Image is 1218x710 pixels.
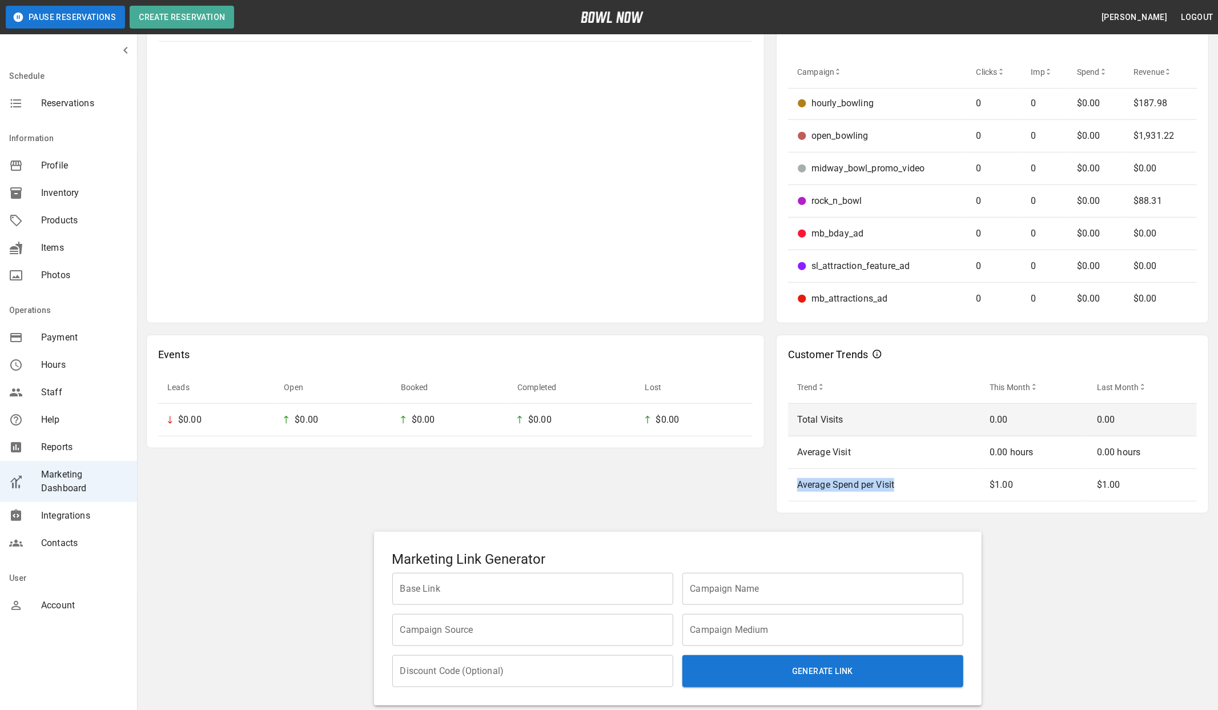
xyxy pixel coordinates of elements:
p: 0 [976,227,1012,240]
img: uptrend.svg [517,413,522,427]
th: Open [275,371,391,404]
table: sticky table [788,371,1197,502]
img: downtrend.svg [167,413,172,427]
p: $1.00 [990,478,1079,492]
th: Clicks [967,56,1022,89]
p: 0 [1031,97,1059,110]
th: Imp [1022,56,1068,89]
p: 0 [976,194,1012,208]
p: 0 [1031,162,1059,175]
p: $1,931.22 [1133,129,1188,143]
p: 0 [976,97,1012,110]
p: open_bowling [811,129,869,143]
p: 0 [1031,259,1059,273]
span: Integrations [41,509,128,523]
p: Events [158,347,190,362]
p: 0 [976,292,1012,306]
p: 0.00 hours [990,446,1079,459]
p: $88.31 [1133,194,1188,208]
p: Average Visit [797,446,971,459]
span: Help [41,413,128,427]
h5: Marketing Link Generator [392,550,963,568]
p: $0.00 [1077,292,1115,306]
th: Completed [508,371,636,404]
span: Account [41,599,128,612]
span: Profile [41,159,128,173]
p: 0 [1031,227,1059,240]
p: 0 [1031,129,1059,143]
p: $0.00 [656,413,680,427]
p: mb_attractions_ad [811,292,888,306]
span: Staff [41,386,128,399]
img: uptrend.svg [401,413,406,427]
p: rock_n_bowl [811,194,862,208]
p: 0 [976,259,1012,273]
button: Pause Reservations [6,6,125,29]
p: Average Spend per Visit [797,478,971,492]
table: sticky table [158,371,753,436]
p: $0.00 [178,413,202,427]
span: Reports [41,440,128,454]
p: $0.00 [528,413,552,427]
span: Payment [41,331,128,344]
p: mb_bday_ad [811,227,864,240]
p: $0.00 [1133,227,1188,240]
img: uptrend.svg [284,413,289,427]
img: uptrend.svg [645,413,650,427]
th: Spend [1068,56,1124,89]
span: Products [41,214,128,227]
button: Create Reservation [130,6,234,29]
th: Last Month [1088,371,1197,404]
p: $187.98 [1133,97,1188,110]
span: Reservations [41,97,128,110]
p: 0 [976,162,1012,175]
p: $0.00 [1077,162,1115,175]
p: Customer Trends [788,347,869,362]
p: $1.00 [1097,478,1188,492]
p: hourly_bowling [811,97,874,110]
img: logo [581,11,644,23]
p: $0.00 [1077,259,1115,273]
p: 0.00 hours [1097,446,1188,459]
p: $0.00 [1133,292,1188,306]
p: $0.00 [412,413,435,427]
svg: Customer Trends [873,350,882,359]
table: sticky table [788,55,1197,348]
button: Logout [1177,7,1218,28]
p: sl_attraction_feature_ad [811,259,910,273]
th: Booked [392,371,508,404]
span: Items [41,241,128,255]
th: This Month [980,371,1088,404]
p: $0.00 [1077,227,1115,240]
span: Marketing Dashboard [41,468,128,495]
th: Revenue [1124,56,1197,89]
button: Generate Link [682,655,963,687]
p: $0.00 [295,413,318,427]
span: Inventory [41,186,128,200]
button: [PERSON_NAME] [1097,7,1172,28]
p: 0.00 [1097,413,1188,427]
p: 0 [1031,194,1059,208]
th: Lost [636,371,753,404]
p: $0.00 [1133,162,1188,175]
p: $0.00 [1077,97,1115,110]
span: Photos [41,268,128,282]
span: Contacts [41,536,128,550]
p: 0 [976,129,1012,143]
p: $0.00 [1077,129,1115,143]
th: Campaign [788,56,967,89]
th: Trend [788,371,980,404]
p: 0 [1031,292,1059,306]
p: $0.00 [1133,259,1188,273]
p: 0.00 [990,413,1079,427]
p: midway_bowl_promo_video [811,162,924,175]
p: Total Visits [797,413,971,427]
th: Leads [158,371,275,404]
p: $0.00 [1077,194,1115,208]
span: Hours [41,358,128,372]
